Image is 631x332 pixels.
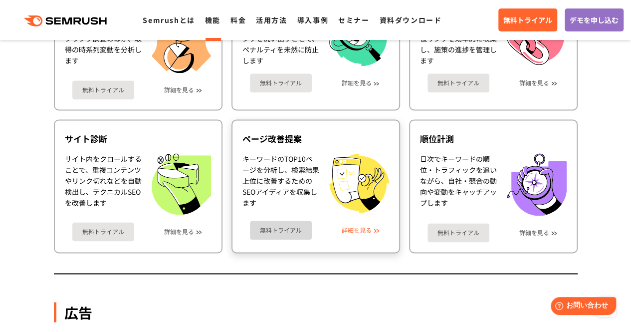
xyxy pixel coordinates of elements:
a: 無料トライアル [72,222,134,241]
a: 詳細を見る [342,79,372,86]
div: キーワードのTOP10ページを分析し、検索結果上位に改善するためのSEOアイディアを収集します [242,153,319,213]
a: セミナー [338,15,369,25]
a: Semrushとは [143,15,195,25]
a: 無料トライアル [427,223,489,242]
div: 広告 [54,302,578,322]
a: 無料トライアル [250,73,312,92]
img: サイト診断 [152,153,211,215]
a: 導入事例 [297,15,328,25]
a: 料金 [230,15,246,25]
div: 日次でキーワードの順位・トラフィックを追いながら、自社・競合の動向や変動をキャッチアップします [420,153,497,216]
a: 詳細を見る [164,86,194,93]
a: 詳細を見る [342,227,372,234]
a: 機能 [205,15,220,25]
a: 無料トライアル [498,8,557,31]
span: デモを申し込む [570,14,619,25]
img: ページ改善提案 [329,153,389,213]
a: 無料トライアル [250,221,312,240]
a: 詳細を見る [164,228,194,235]
iframe: Help widget launcher [542,293,620,321]
a: 詳細を見る [519,229,549,236]
a: 詳細を見る [519,79,549,86]
div: 順位計測 [420,133,567,145]
span: 無料トライアル [503,14,552,25]
div: サイト評価に重要な被リンクを洗い出し、ドメインランク調査のほか、取得の時系列変動を分析します [65,11,142,73]
a: 活用方法 [256,15,287,25]
div: サイト診断 [65,133,211,145]
a: デモを申し込む [565,8,624,31]
div: ページ改善提案 [242,133,389,145]
a: 無料トライアル [72,80,134,99]
a: 無料トライアル [427,73,489,92]
div: サイト内をクロールすることで、重複コンテンツやリンク切れなどを自動検出し、テクニカルSEOを改善します [65,153,142,215]
a: 資料ダウンロード [379,15,441,25]
img: 順位計測 [507,153,567,216]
